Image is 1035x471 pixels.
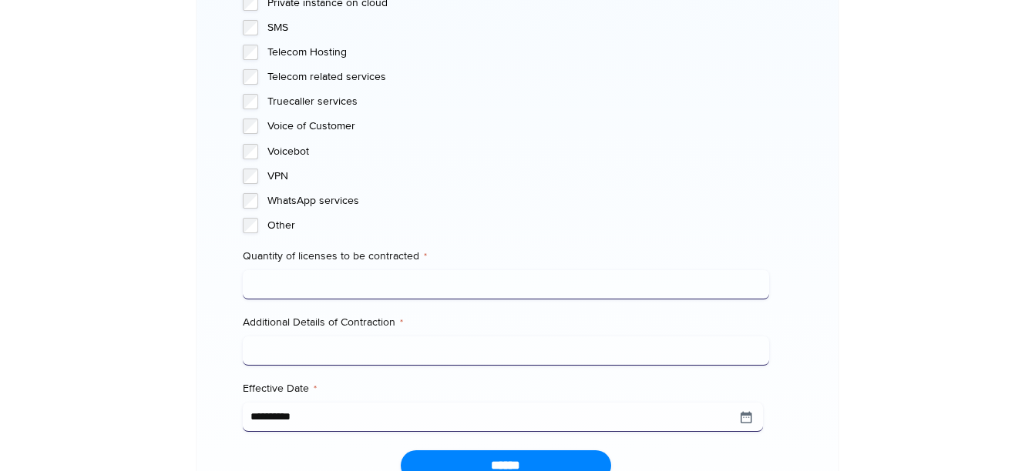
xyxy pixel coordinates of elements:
label: SMS [267,20,769,35]
label: Other [267,218,769,233]
label: Effective Date [243,381,769,396]
label: Voicebot [267,144,769,159]
label: VPN [267,169,769,184]
label: WhatsApp services [267,193,769,209]
label: Voice of Customer [267,119,769,134]
label: Additional Details of Contraction [243,315,769,330]
label: Telecom related services [267,69,769,85]
label: Quantity of licenses to be contracted [243,249,769,264]
label: Telecom Hosting [267,45,769,60]
label: Truecaller services [267,94,769,109]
